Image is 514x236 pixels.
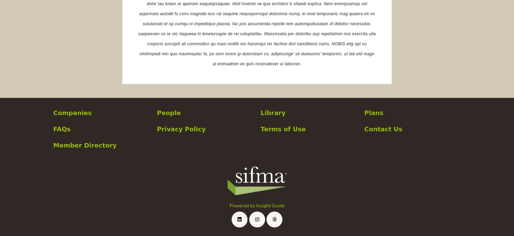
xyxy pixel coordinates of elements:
[364,108,461,117] a: Plans
[232,211,247,227] a: LinkedIn Link
[226,164,288,198] img: No Site Logo
[249,211,265,227] a: Instagram Link
[53,108,150,117] a: Companies
[157,124,253,134] a: Privacy Policy
[261,124,357,134] a: Terms of Use
[53,124,150,134] a: FAQs
[157,108,253,117] a: People
[267,211,282,227] a: Threads Link
[53,141,150,150] a: Member Directory
[230,202,284,208] a: Powered by Insight Guide
[261,108,357,117] a: Library
[364,124,461,134] a: Contact Us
